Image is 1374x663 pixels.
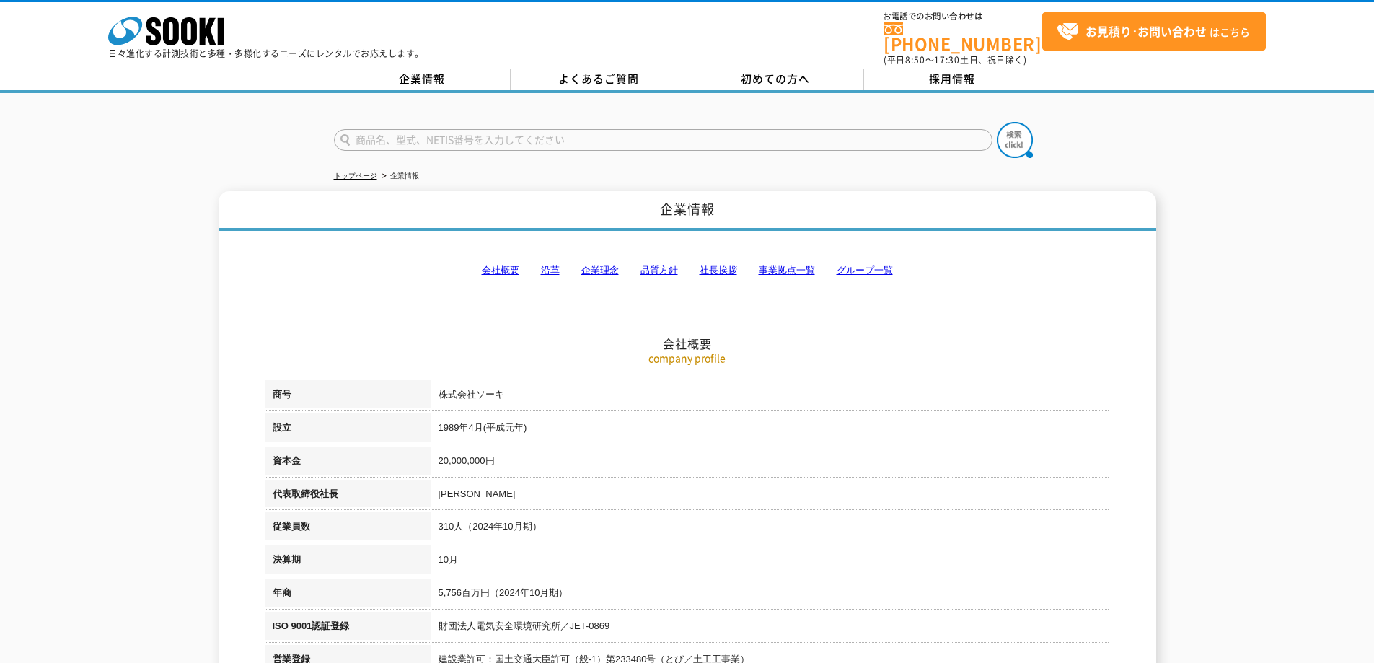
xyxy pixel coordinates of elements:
a: 企業情報 [334,69,511,90]
td: 財団法人電気安全環境研究所／JET-0869 [431,612,1109,645]
a: 採用情報 [864,69,1041,90]
td: [PERSON_NAME] [431,480,1109,513]
a: 社長挨拶 [700,265,737,276]
span: (平日 ～ 土日、祝日除く) [884,53,1026,66]
a: 企業理念 [581,265,619,276]
h2: 会社概要 [265,192,1109,351]
a: よくあるご質問 [511,69,687,90]
th: 商号 [265,380,431,413]
th: 資本金 [265,447,431,480]
th: 代表取締役社長 [265,480,431,513]
th: 従業員数 [265,512,431,545]
a: 品質方針 [640,265,678,276]
li: 企業情報 [379,169,419,184]
td: 310人（2024年10月期） [431,512,1109,545]
p: 日々進化する計測技術と多種・多様化するニーズにレンタルでお応えします。 [108,49,424,58]
td: 20,000,000円 [431,447,1109,480]
span: 8:50 [905,53,925,66]
p: company profile [265,351,1109,366]
span: お電話でのお問い合わせは [884,12,1042,21]
th: 年商 [265,579,431,612]
td: 株式会社ソーキ [431,380,1109,413]
h1: 企業情報 [219,191,1156,231]
th: ISO 9001認証登録 [265,612,431,645]
span: 初めての方へ [741,71,810,87]
a: お見積り･お問い合わせはこちら [1042,12,1266,51]
td: 1989年4月(平成元年) [431,413,1109,447]
img: btn_search.png [997,122,1033,158]
span: はこちら [1057,21,1250,43]
input: 商品名、型式、NETIS番号を入力してください [334,129,992,151]
td: 5,756百万円（2024年10月期） [431,579,1109,612]
a: 初めての方へ [687,69,864,90]
a: 事業拠点一覧 [759,265,815,276]
a: 沿革 [541,265,560,276]
span: 17:30 [934,53,960,66]
a: グループ一覧 [837,265,893,276]
a: トップページ [334,172,377,180]
th: 設立 [265,413,431,447]
a: [PHONE_NUMBER] [884,22,1042,52]
td: 10月 [431,545,1109,579]
th: 決算期 [265,545,431,579]
strong: お見積り･お問い合わせ [1085,22,1207,40]
a: 会社概要 [482,265,519,276]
